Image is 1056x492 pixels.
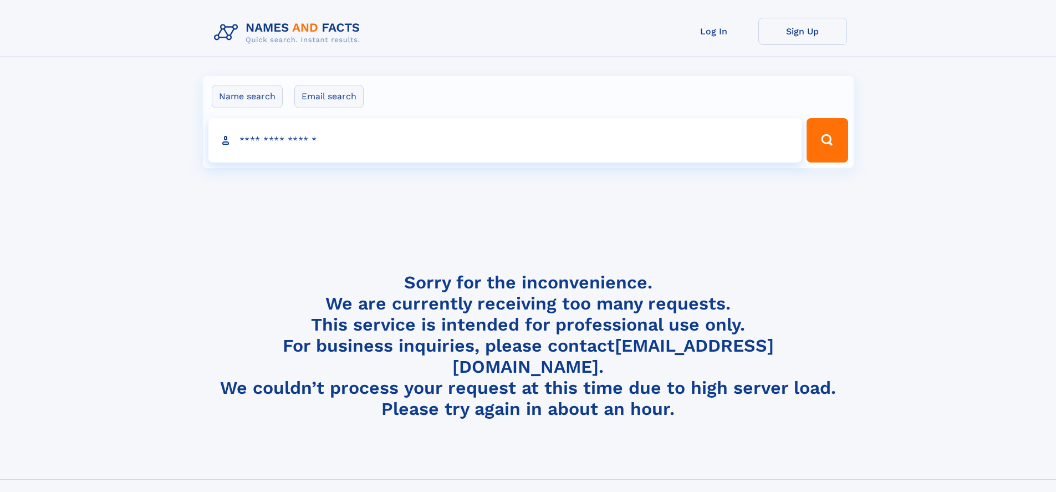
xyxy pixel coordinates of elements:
[452,335,774,377] a: [EMAIL_ADDRESS][DOMAIN_NAME]
[807,118,848,163] button: Search Button
[210,18,369,48] img: Logo Names and Facts
[670,18,758,45] a: Log In
[294,85,364,108] label: Email search
[208,118,802,163] input: search input
[212,85,283,108] label: Name search
[210,272,847,420] h4: Sorry for the inconvenience. We are currently receiving too many requests. This service is intend...
[758,18,847,45] a: Sign Up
